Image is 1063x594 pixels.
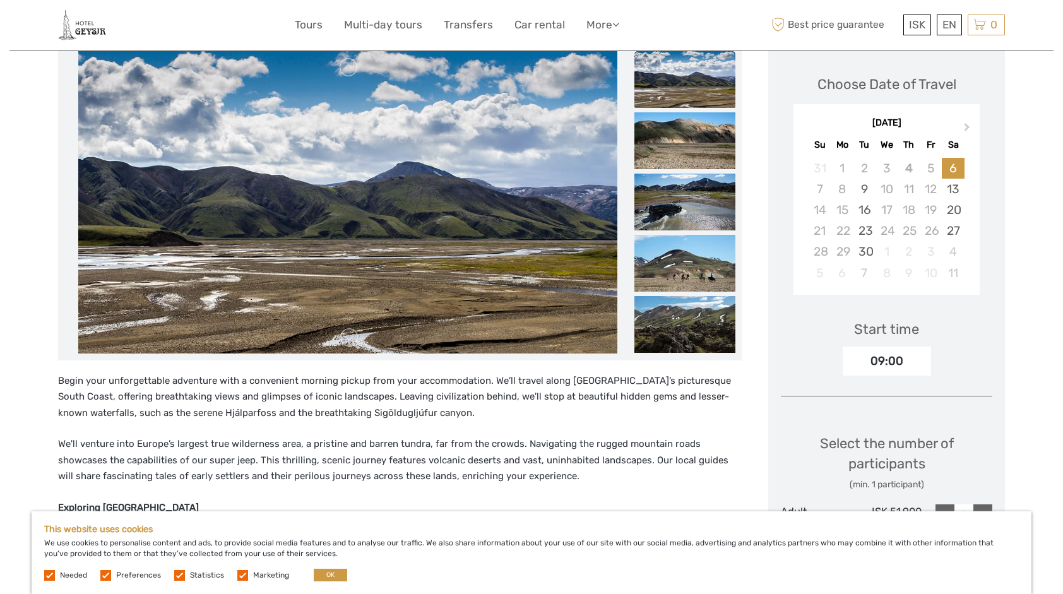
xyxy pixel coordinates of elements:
div: Not available Friday, October 3rd, 2025 [920,241,942,262]
div: Choose Date of Travel [817,74,956,94]
img: 8806a5e5a2734c4dbb7336c2ded6a17d_slider_thumbnail.jpg [634,174,735,230]
span: Best price guarantee [768,15,900,35]
div: Not available Monday, October 6th, 2025 [831,263,853,283]
div: Not available Monday, September 8th, 2025 [831,179,853,199]
h5: This website uses cookies [44,524,1019,535]
div: Not available Thursday, September 4th, 2025 [898,158,920,179]
p: Begin your unforgettable adventure with a convenient morning pickup from your accommodation. We’l... [58,373,742,422]
div: Select the number of participants [781,434,992,491]
div: Choose Tuesday, September 30th, 2025 [853,241,876,262]
a: More [586,16,619,34]
div: - [935,504,954,523]
div: Not available Friday, October 10th, 2025 [920,263,942,283]
div: Choose Tuesday, October 7th, 2025 [853,263,876,283]
div: EN [937,15,962,35]
a: Tours [295,16,323,34]
button: OK [314,569,347,581]
label: Statistics [190,570,224,581]
a: Multi-day tours [344,16,422,34]
p: We'll venture into Europe’s largest true wilderness area, a pristine and barren tundra, far from ... [58,436,742,485]
div: Not available Wednesday, October 1st, 2025 [876,241,898,262]
img: 2245-fc00950d-c906-46d7-b8c2-e740c3f96a38_logo_small.jpg [58,9,106,40]
div: Choose Tuesday, September 23rd, 2025 [853,220,876,241]
img: d994eedfd4b74e1da971f502b1897346_slider_thumbnail.jpg [634,51,735,108]
p: We're away right now. Please check back later! [18,22,143,32]
img: 489bc99107a14bc0b447dc9b7af90a49_slider_thumbnail.jpg [634,296,735,353]
div: Choose Saturday, October 4th, 2025 [942,241,964,262]
div: Not available Sunday, October 5th, 2025 [809,263,831,283]
div: Not available Friday, September 12th, 2025 [920,179,942,199]
div: Not available Sunday, September 14th, 2025 [809,199,831,220]
button: Next Month [958,120,978,140]
div: Not available Thursday, October 2nd, 2025 [898,241,920,262]
div: Not available Monday, September 1st, 2025 [831,158,853,179]
div: Choose Tuesday, September 16th, 2025 [853,199,876,220]
div: 09:00 [843,347,931,376]
div: Fr [920,136,942,153]
img: 97acbcef580b4dfdb71195bc3b728295_slider_thumbnail.jpg [634,235,735,292]
a: Car rental [514,16,565,34]
div: (min. 1 participant) [781,478,992,491]
div: Not available Wednesday, September 10th, 2025 [876,179,898,199]
div: Choose Saturday, October 11th, 2025 [942,263,964,283]
label: Preferences [116,570,161,581]
img: 169367fa636b48d9847c2dceffcfe702_slider_thumbnail.jpg [634,112,735,169]
div: Start time [854,319,919,339]
div: Choose Saturday, September 6th, 2025 [942,158,964,179]
div: + [973,504,992,523]
a: Transfers [444,16,493,34]
div: Tu [853,136,876,153]
div: Sa [942,136,964,153]
div: Not available Thursday, September 11th, 2025 [898,179,920,199]
div: Not available Friday, September 26th, 2025 [920,220,942,241]
div: Th [898,136,920,153]
div: Choose Tuesday, September 9th, 2025 [853,179,876,199]
span: 0 [989,18,999,31]
div: Choose Saturday, September 13th, 2025 [942,179,964,199]
div: Not available Monday, September 22nd, 2025 [831,220,853,241]
div: Choose Saturday, September 27th, 2025 [942,220,964,241]
div: Choose Saturday, September 20th, 2025 [942,199,964,220]
div: Not available Sunday, September 28th, 2025 [809,241,831,262]
div: month 2025-09 [797,158,975,283]
div: Not available Wednesday, September 17th, 2025 [876,199,898,220]
div: Not available Monday, September 29th, 2025 [831,241,853,262]
div: Not available Thursday, October 9th, 2025 [898,263,920,283]
div: Adult [781,504,852,531]
label: Needed [60,570,87,581]
div: Not available Tuesday, September 2nd, 2025 [853,158,876,179]
div: Mo [831,136,853,153]
img: d994eedfd4b74e1da971f502b1897346_main_slider.jpg [78,51,617,354]
div: Not available Thursday, September 25th, 2025 [898,220,920,241]
div: Not available Sunday, August 31st, 2025 [809,158,831,179]
div: We use cookies to personalise content and ads, to provide social media features and to analyse ou... [32,511,1031,594]
div: Not available Friday, September 19th, 2025 [920,199,942,220]
label: Marketing [253,570,289,581]
div: Not available Wednesday, October 8th, 2025 [876,263,898,283]
strong: Exploring [GEOGRAPHIC_DATA] [58,502,199,513]
button: Open LiveChat chat widget [145,20,160,35]
div: Not available Friday, September 5th, 2025 [920,158,942,179]
div: Not available Sunday, September 7th, 2025 [809,179,831,199]
div: Not available Monday, September 15th, 2025 [831,199,853,220]
span: ISK [909,18,925,31]
div: Su [809,136,831,153]
div: Not available Wednesday, September 24th, 2025 [876,220,898,241]
div: Not available Wednesday, September 3rd, 2025 [876,158,898,179]
div: We [876,136,898,153]
div: ISK 51,900 [852,504,922,531]
div: [DATE] [793,117,980,130]
div: Not available Sunday, September 21st, 2025 [809,220,831,241]
div: Not available Thursday, September 18th, 2025 [898,199,920,220]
